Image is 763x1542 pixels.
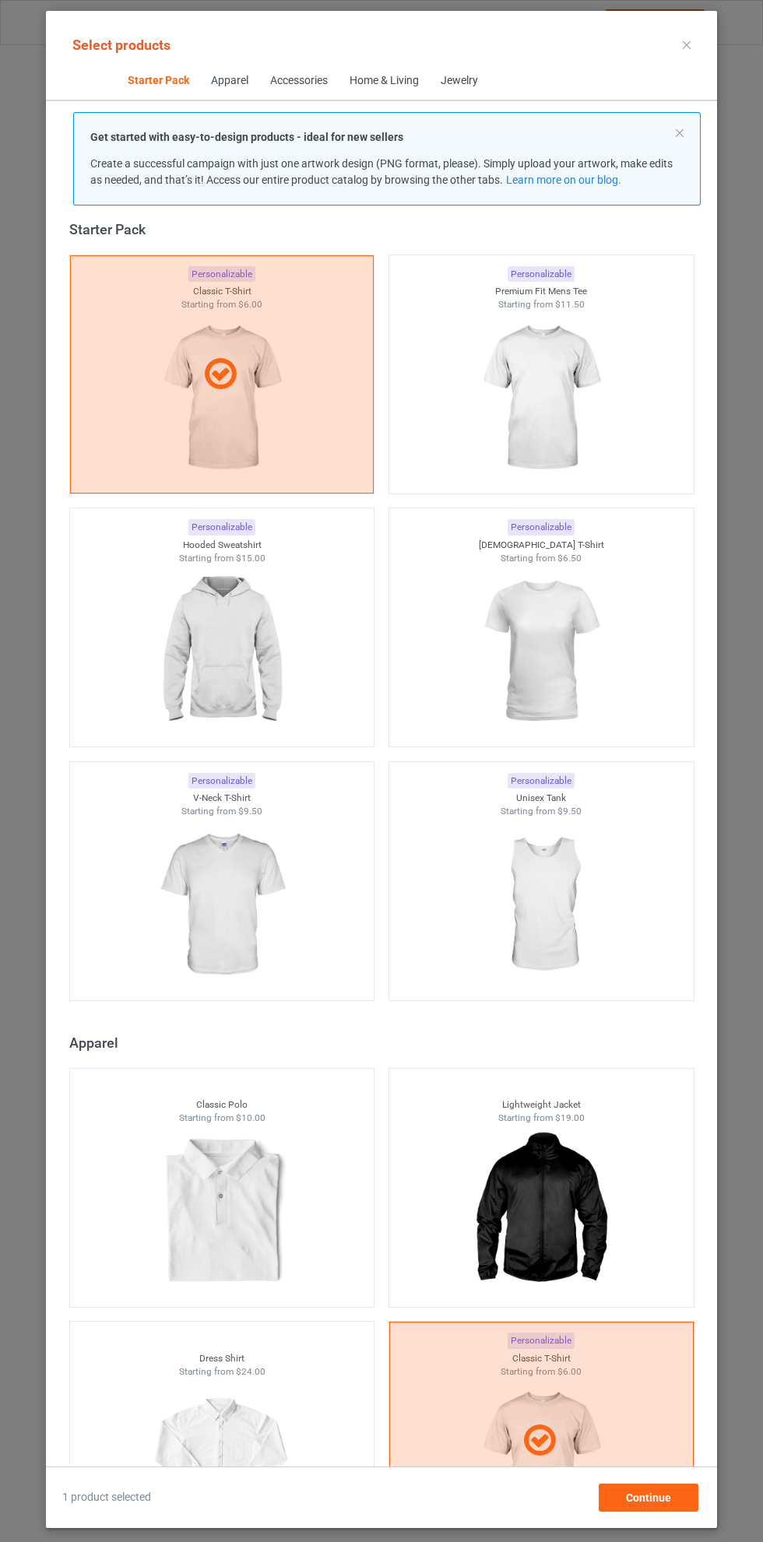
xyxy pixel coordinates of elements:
div: Starting from [70,1112,374,1125]
div: Apparel [210,73,248,89]
span: Select products [72,37,171,53]
div: Continue [599,1484,698,1512]
div: Accessories [269,73,327,89]
div: Personalizable [508,773,575,789]
span: $9.50 [557,806,582,817]
div: Personalizable [188,773,255,789]
span: $6.50 [557,553,582,564]
div: Starting from [389,552,694,565]
img: regular.jpg [152,818,291,992]
span: Starter Pack [116,62,199,100]
img: regular.jpg [152,1125,291,1299]
div: Jewelry [440,73,477,89]
div: Premium Fit Mens Tee [389,285,694,298]
div: Apparel [69,1034,701,1052]
div: Starting from [70,552,374,565]
span: $15.00 [235,553,265,564]
div: Personalizable [508,519,575,536]
span: $10.00 [235,1112,265,1123]
span: 1 product selected [62,1490,151,1505]
div: Starter Pack [69,220,701,238]
div: Home & Living [349,73,418,89]
a: Learn more on our blog. [505,174,621,186]
span: $11.50 [555,299,585,310]
span: $24.00 [235,1366,265,1377]
div: Dress Shirt [70,1352,374,1365]
img: regular.jpg [471,564,610,739]
div: Starting from [70,1365,374,1379]
div: Personalizable [508,266,575,283]
span: Create a successful campaign with just one artwork design (PNG format, please). Simply upload you... [90,157,673,186]
div: Lightweight Jacket [389,1098,694,1112]
img: regular.jpg [471,818,610,992]
span: $9.50 [238,806,262,817]
div: V-Neck T-Shirt [70,792,374,805]
div: Starting from [389,1112,694,1125]
div: Hooded Sweatshirt [70,539,374,552]
span: Continue [626,1491,671,1504]
img: regular.jpg [152,564,291,739]
div: Starting from [389,298,694,311]
strong: Get started with easy-to-design products - ideal for new sellers [90,131,403,143]
div: Starting from [389,805,694,818]
div: Classic Polo [70,1098,374,1112]
img: regular.jpg [471,311,610,486]
span: $19.00 [555,1112,585,1123]
div: Personalizable [188,519,255,536]
div: Starting from [70,805,374,818]
div: Unisex Tank [389,792,694,805]
div: [DEMOGRAPHIC_DATA] T-Shirt [389,539,694,552]
img: regular.jpg [471,1125,610,1299]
